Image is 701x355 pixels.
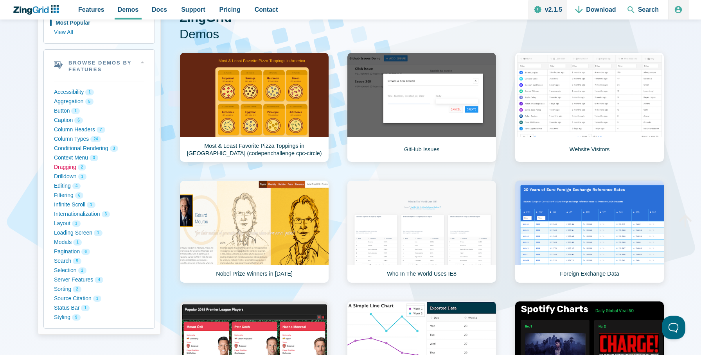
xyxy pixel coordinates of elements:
[180,180,329,283] a: Nobel Prize Winners in [DATE]
[54,163,144,172] button: Dragging 2
[13,5,63,15] a: ZingChart Logo. Click to return to the homepage
[54,125,144,134] button: Column Headers 7
[347,180,496,283] a: Who In The World Uses IE8
[152,4,167,15] span: Docs
[181,4,205,15] span: Support
[54,181,144,191] button: Editing 4
[180,52,329,162] a: Most & Least Favorite Pizza Toppings in [GEOGRAPHIC_DATA] (codepenchallenge cpc-circle)
[54,210,144,219] button: Internationalization 3
[54,313,144,322] button: Styling 9
[54,303,144,313] button: Status Bar 1
[54,200,144,210] button: Infinite Scroll 1
[54,256,144,266] button: Search 5
[54,191,144,200] button: Filtering 6
[54,247,144,256] button: Pagination 6
[54,134,144,144] button: Column Types 24
[54,228,144,238] button: Loading Screen 1
[662,316,685,339] iframe: Toggle Customer Support
[54,275,144,285] button: Server Features 4
[54,18,144,28] button: Most Popular
[54,266,144,275] button: Selection 2
[54,116,144,125] button: Caption 6
[54,172,144,181] button: Drilldown 1
[54,144,144,153] button: Conditional Rendering 3
[515,52,664,162] a: Website Visitors
[78,4,104,15] span: Features
[54,219,144,228] button: Layout 3
[180,26,663,43] span: Demos
[347,52,496,162] a: GitHub Issues
[54,106,144,116] button: Button 1
[118,4,138,15] span: Demos
[54,97,144,106] button: Aggregation 5
[54,88,144,97] button: Accessibility 1
[255,4,278,15] span: Contact
[54,294,144,303] button: Source Citation 1
[54,28,144,37] button: View All
[219,4,241,15] span: Pricing
[54,238,144,247] button: Modals 1
[54,285,144,294] button: Sorting 2
[54,153,144,163] button: Context Menu 3
[44,50,155,81] summary: Browse Demos By Features
[515,180,664,283] a: Foreign Exchange Data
